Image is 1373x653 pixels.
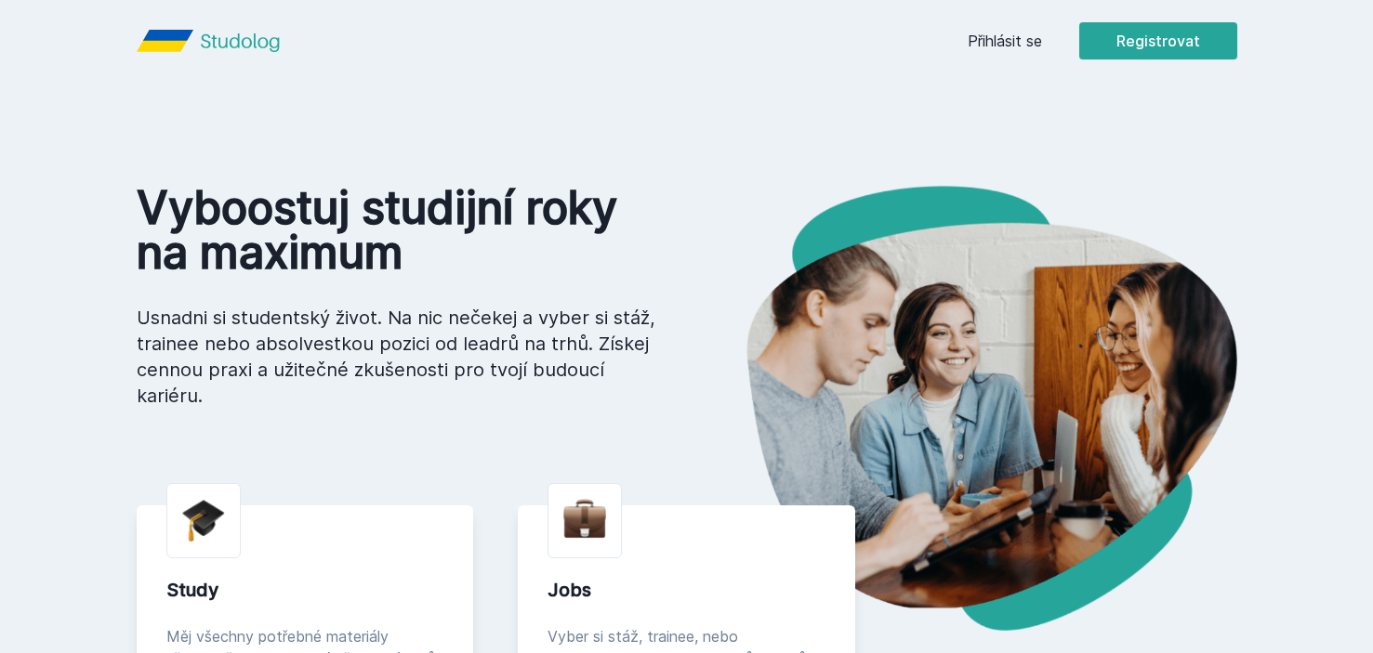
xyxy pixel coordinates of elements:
[182,499,225,542] img: graduation-cap.png
[687,186,1237,631] img: hero.png
[563,495,606,542] img: briefcase.png
[968,30,1042,52] a: Přihlásit se
[548,577,825,603] div: Jobs
[137,305,657,409] p: Usnadni si studentský život. Na nic nečekej a vyber si stáž, trainee nebo absolvestkou pozici od ...
[137,186,657,275] h1: Vyboostuj studijní roky na maximum
[1079,22,1237,59] button: Registrovat
[166,577,444,603] div: Study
